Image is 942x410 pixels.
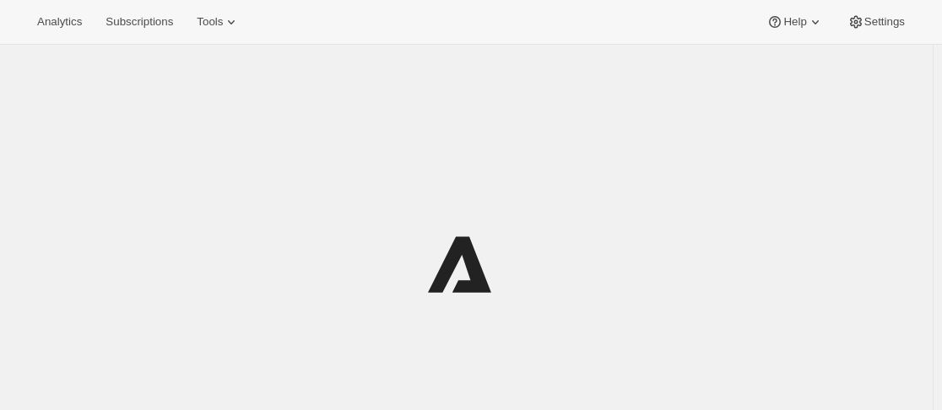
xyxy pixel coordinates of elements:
[864,15,905,29] span: Settings
[756,10,833,34] button: Help
[37,15,82,29] span: Analytics
[783,15,806,29] span: Help
[95,10,183,34] button: Subscriptions
[837,10,915,34] button: Settings
[27,10,92,34] button: Analytics
[197,15,223,29] span: Tools
[187,10,250,34] button: Tools
[106,15,173,29] span: Subscriptions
